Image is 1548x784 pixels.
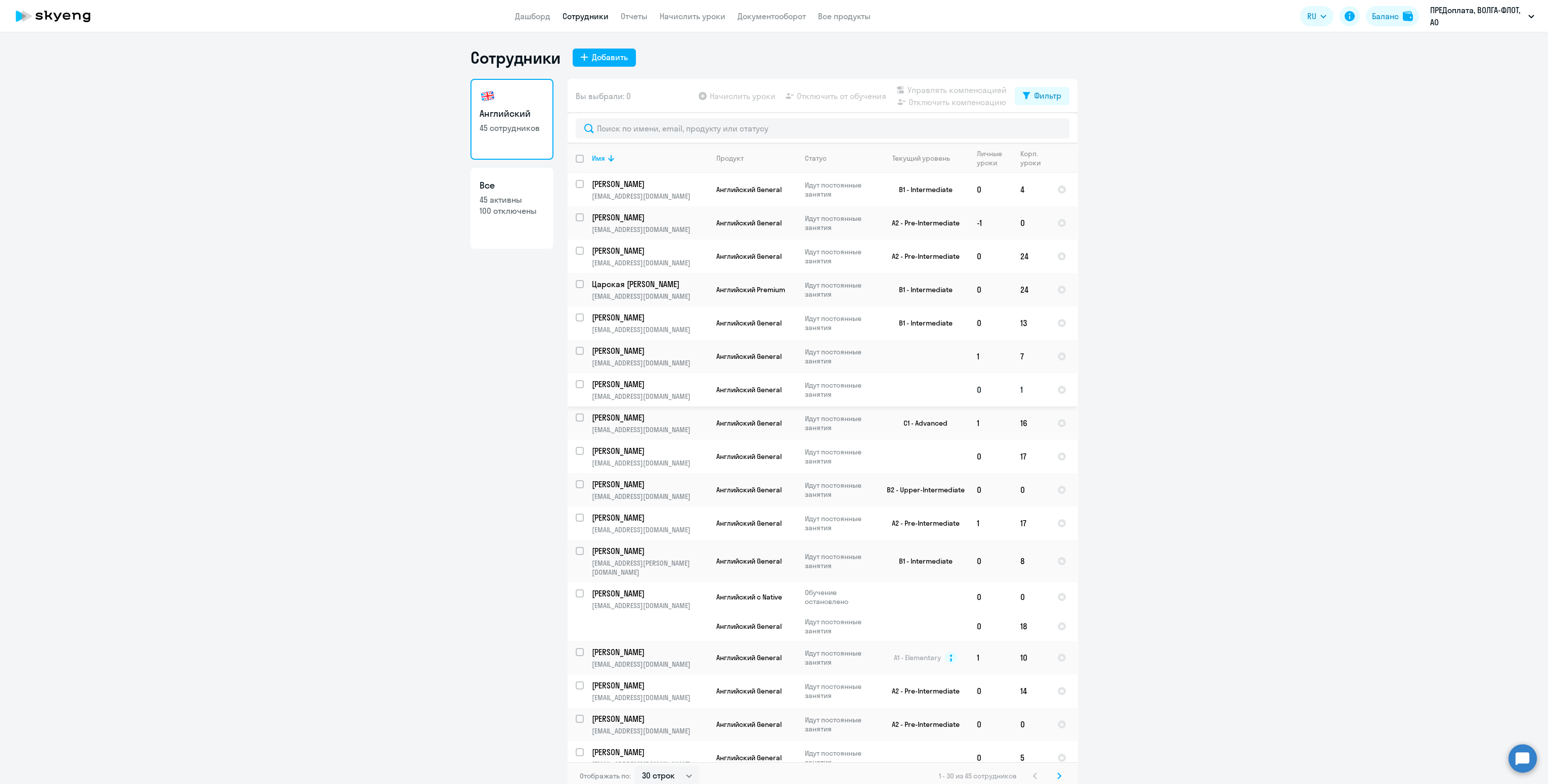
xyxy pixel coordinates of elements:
[805,214,874,232] p: Идут постоянные занятия
[1012,612,1049,641] td: 18
[1366,6,1419,26] a: Балансbalance
[592,192,708,201] p: [EMAIL_ADDRESS][DOMAIN_NAME]
[592,525,708,534] p: [EMAIL_ADDRESS][DOMAIN_NAME]
[592,680,708,691] a: [PERSON_NAME]
[470,168,553,249] a: Все45 активны100 отключены
[875,473,969,506] td: B2 - Upper-Intermediate
[592,647,708,658] a: [PERSON_NAME]
[969,173,1012,206] td: 0
[592,325,708,334] p: [EMAIL_ADDRESS][DOMAIN_NAME]
[716,753,782,762] span: Английский General
[875,306,969,340] td: B1 - Intermediate
[1012,406,1049,440] td: 16
[969,741,1012,774] td: 0
[1012,473,1049,506] td: 0
[563,11,609,21] a: Сотрудники
[969,206,1012,240] td: -1
[969,373,1012,406] td: 0
[805,649,874,667] p: Идут постоянные занятия
[621,11,648,21] a: Отчеты
[592,345,708,356] a: [PERSON_NAME]
[1012,582,1049,612] td: 0
[592,492,708,501] p: [EMAIL_ADDRESS][DOMAIN_NAME]
[592,479,706,490] p: [PERSON_NAME]
[1012,273,1049,306] td: 24
[592,279,708,290] a: Царская [PERSON_NAME]
[969,273,1012,306] td: 0
[592,379,706,390] p: [PERSON_NAME]
[592,154,605,163] div: Имя
[716,622,782,631] span: Английский General
[875,206,969,240] td: A2 - Pre-Intermediate
[592,726,708,735] p: [EMAIL_ADDRESS][DOMAIN_NAME]
[592,713,706,724] p: [PERSON_NAME]
[818,11,871,21] a: Все продукты
[592,713,708,724] a: [PERSON_NAME]
[1012,741,1049,774] td: 5
[805,381,874,399] p: Идут постоянные занятия
[592,760,708,769] p: [EMAIL_ADDRESS][DOMAIN_NAME]
[805,749,874,767] p: Идут постоянные занятия
[805,481,874,499] p: Идут постоянные занятия
[892,154,950,163] div: Текущий уровень
[716,318,782,328] span: Английский General
[1012,373,1049,406] td: 1
[592,458,708,468] p: [EMAIL_ADDRESS][DOMAIN_NAME]
[592,392,708,401] p: [EMAIL_ADDRESS][DOMAIN_NAME]
[1012,674,1049,708] td: 14
[1430,4,1524,28] p: ПРЕДоплата, ВОЛГА-ФЛОТ, АО
[1307,10,1316,22] span: RU
[805,552,874,570] p: Идут постоянные занятия
[969,674,1012,708] td: 0
[592,479,708,490] a: [PERSON_NAME]
[1403,11,1413,21] img: balance
[805,314,874,332] p: Идут постоянные занятия
[592,312,706,323] p: [PERSON_NAME]
[969,612,1012,641] td: 0
[716,592,782,602] span: Английский с Native
[592,312,708,323] a: [PERSON_NAME]
[592,178,708,190] a: [PERSON_NAME]
[969,473,1012,506] td: 0
[1012,240,1049,273] td: 24
[1372,10,1399,22] div: Баланс
[592,258,708,267] p: [EMAIL_ADDRESS][DOMAIN_NAME]
[592,245,706,256] p: [PERSON_NAME]
[716,154,744,163] div: Продукт
[592,51,628,63] div: Добавить
[969,641,1012,674] td: 1
[592,445,708,456] a: [PERSON_NAME]
[805,247,874,265] p: Идут постоянные занятия
[592,680,706,691] p: [PERSON_NAME]
[875,240,969,273] td: A2 - Pre-Intermediate
[592,345,706,356] p: [PERSON_NAME]
[716,252,782,261] span: Английский General
[515,11,550,21] a: Дашборд
[1012,340,1049,373] td: 7
[894,653,941,662] span: A1 - Elementary
[875,506,969,540] td: A2 - Pre-Intermediate
[580,771,631,780] span: Отображать по:
[1020,149,1049,167] div: Корп. уроки
[977,149,1012,167] div: Личные уроки
[480,122,544,133] p: 45 сотрудников
[592,660,708,669] p: [EMAIL_ADDRESS][DOMAIN_NAME]
[716,185,782,194] span: Английский General
[592,545,708,557] a: [PERSON_NAME]
[716,720,782,729] span: Английский General
[592,379,708,390] a: [PERSON_NAME]
[805,347,874,365] p: Идут постоянные занятия
[716,485,782,494] span: Английский General
[592,178,706,190] p: [PERSON_NAME]
[805,281,874,299] p: Идут постоянные занятия
[805,617,874,635] p: Идут постоянные занятия
[592,279,706,290] p: Царская [PERSON_NAME]
[480,88,496,104] img: english
[1012,506,1049,540] td: 17
[470,48,561,68] h1: Сотрудники
[875,674,969,708] td: A2 - Pre-Intermediate
[576,90,631,102] span: Вы выбрали: 0
[592,588,708,599] a: [PERSON_NAME]
[480,107,544,120] h3: Английский
[573,49,636,67] button: Добавить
